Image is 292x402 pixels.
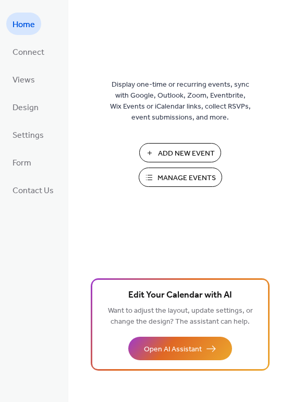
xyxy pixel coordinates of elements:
span: Contact Us [13,183,54,199]
span: Views [13,72,35,88]
span: Form [13,155,31,171]
span: Settings [13,127,44,144]
span: Want to adjust the layout, update settings, or change the design? The assistant can help. [108,304,253,329]
a: Views [6,68,41,90]
span: Connect [13,44,44,61]
span: Edit Your Calendar with AI [128,288,232,303]
a: Form [6,151,38,173]
button: Open AI Assistant [128,337,232,360]
a: Settings [6,123,50,146]
button: Add New Event [139,143,221,162]
span: Manage Events [157,173,216,184]
span: Add New Event [158,148,215,159]
span: Design [13,100,39,116]
a: Contact Us [6,179,60,201]
a: Design [6,96,45,118]
span: Display one-time or recurring events, sync with Google, Outlook, Zoom, Eventbrite, Wix Events or ... [110,79,251,123]
span: Open AI Assistant [144,344,202,355]
a: Home [6,13,41,35]
span: Home [13,17,35,33]
a: Connect [6,40,51,63]
button: Manage Events [139,168,222,187]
